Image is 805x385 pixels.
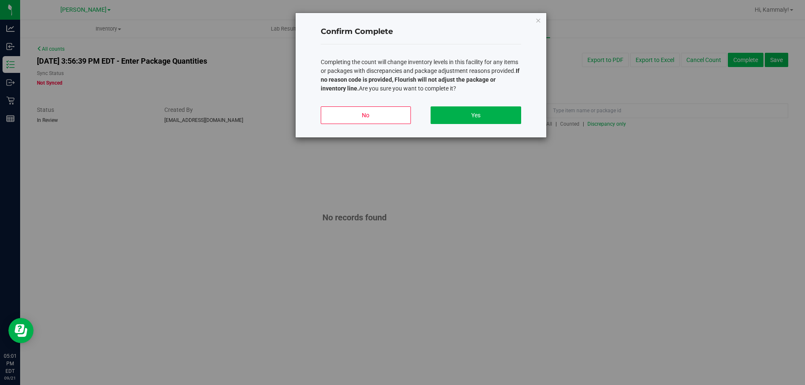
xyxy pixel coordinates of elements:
[8,318,34,343] iframe: Resource center
[321,67,519,92] b: If no reason code is provided, Flourish will not adjust the package or inventory line.
[321,26,521,37] h4: Confirm Complete
[431,106,521,124] button: Yes
[321,59,519,92] span: Completing the count will change inventory levels in this facility for any items or packages with...
[321,106,411,124] button: No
